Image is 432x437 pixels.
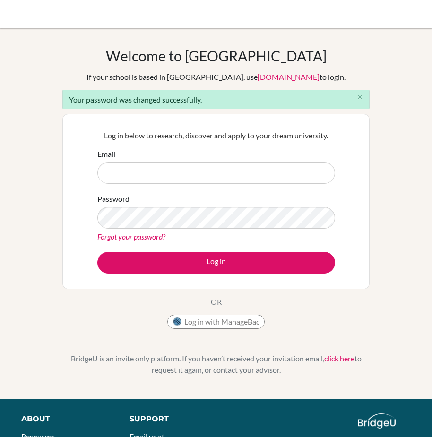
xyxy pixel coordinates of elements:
h1: Welcome to [GEOGRAPHIC_DATA] [106,47,327,64]
p: Log in below to research, discover and apply to your dream university. [97,130,335,141]
div: If your school is based in [GEOGRAPHIC_DATA], use to login. [86,71,346,83]
label: Password [97,193,130,205]
img: logo_white@2x-f4f0deed5e89b7ecb1c2cc34c3e3d731f90f0f143d5ea2071677605dd97b5244.png [358,413,396,429]
button: Log in with ManageBac [167,315,265,329]
button: Log in [97,252,335,274]
p: BridgeU is an invite only platform. If you haven’t received your invitation email, to request it ... [62,353,370,376]
div: Support [130,413,207,425]
i: close [356,94,363,101]
div: About [21,413,108,425]
button: Close [350,90,369,104]
a: click here [324,354,354,363]
p: OR [211,296,222,308]
div: Your password was changed successfully. [62,90,370,109]
a: [DOMAIN_NAME] [258,72,320,81]
label: Email [97,148,115,160]
a: Forgot your password? [97,232,165,241]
